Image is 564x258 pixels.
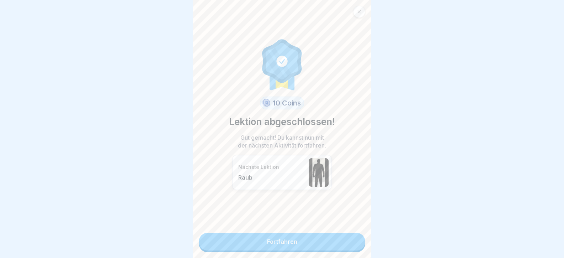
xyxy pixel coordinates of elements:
[236,134,328,149] p: Gut gemacht! Du kannst nun mit der nächsten Aktivität fortfahren.
[238,174,305,181] p: Raub
[260,97,304,109] div: 10 Coins
[199,233,365,251] a: Fortfahren
[229,115,335,129] p: Lektion abgeschlossen!
[261,98,271,108] img: coin.svg
[238,164,305,170] p: Nächste Lektion
[258,37,306,91] img: completion.svg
